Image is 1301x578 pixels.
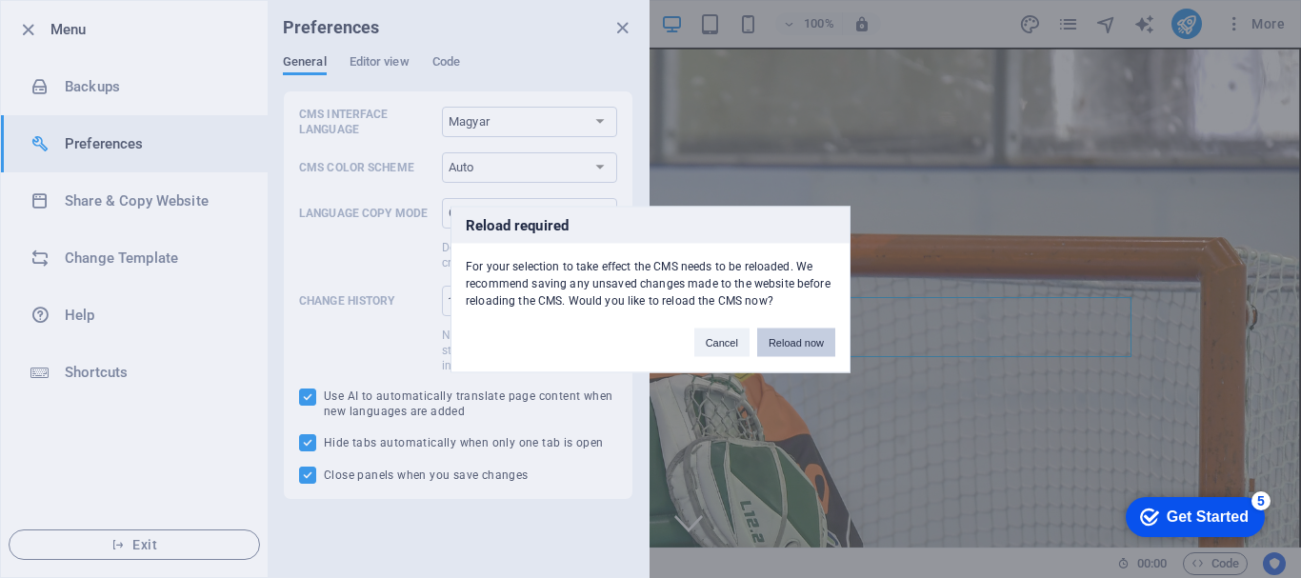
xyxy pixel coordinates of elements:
button: Cancel [694,328,750,356]
h3: Reload required [451,207,850,243]
button: Reload now [757,328,835,356]
div: Get Started 5 items remaining, 0% complete [15,10,154,50]
div: Get Started [56,21,138,38]
div: 5 [141,4,160,23]
div: For your selection to take effect the CMS needs to be reloaded. We recommend saving any unsaved c... [451,243,850,309]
